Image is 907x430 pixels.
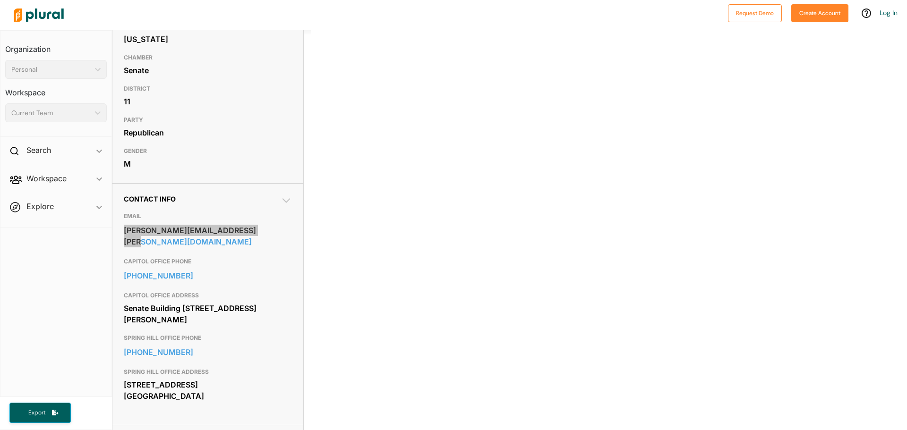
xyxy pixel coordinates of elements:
h2: Search [26,145,51,155]
div: M [124,157,292,171]
a: Request Demo [728,8,782,17]
h3: SPRING HILL OFFICE ADDRESS [124,366,292,378]
button: Request Demo [728,4,782,22]
h3: Organization [5,35,107,56]
div: Senate Building [STREET_ADDRESS][PERSON_NAME] [124,301,292,327]
h3: PARTY [124,114,292,126]
span: Export [22,409,52,417]
a: Create Account [791,8,848,17]
a: Log In [880,8,898,17]
a: [PHONE_NUMBER] [124,345,292,359]
div: Personal [11,65,91,75]
button: Create Account [791,4,848,22]
h3: CAPITOL OFFICE ADDRESS [124,290,292,301]
h3: GENDER [124,145,292,157]
h3: CHAMBER [124,52,292,63]
div: [STREET_ADDRESS] [GEOGRAPHIC_DATA] [124,378,292,403]
a: [PHONE_NUMBER] [124,269,292,283]
div: 11 [124,94,292,109]
a: [PERSON_NAME][EMAIL_ADDRESS][PERSON_NAME][DOMAIN_NAME] [124,223,292,249]
button: Export [9,403,71,423]
h3: DISTRICT [124,83,292,94]
div: Republican [124,126,292,140]
div: [US_STATE] [124,32,292,46]
div: Senate [124,63,292,77]
h3: CAPITOL OFFICE PHONE [124,256,292,267]
div: Current Team [11,108,91,118]
span: Contact Info [124,195,176,203]
h3: EMAIL [124,211,292,222]
h3: Workspace [5,79,107,100]
h3: SPRING HILL OFFICE PHONE [124,332,292,344]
